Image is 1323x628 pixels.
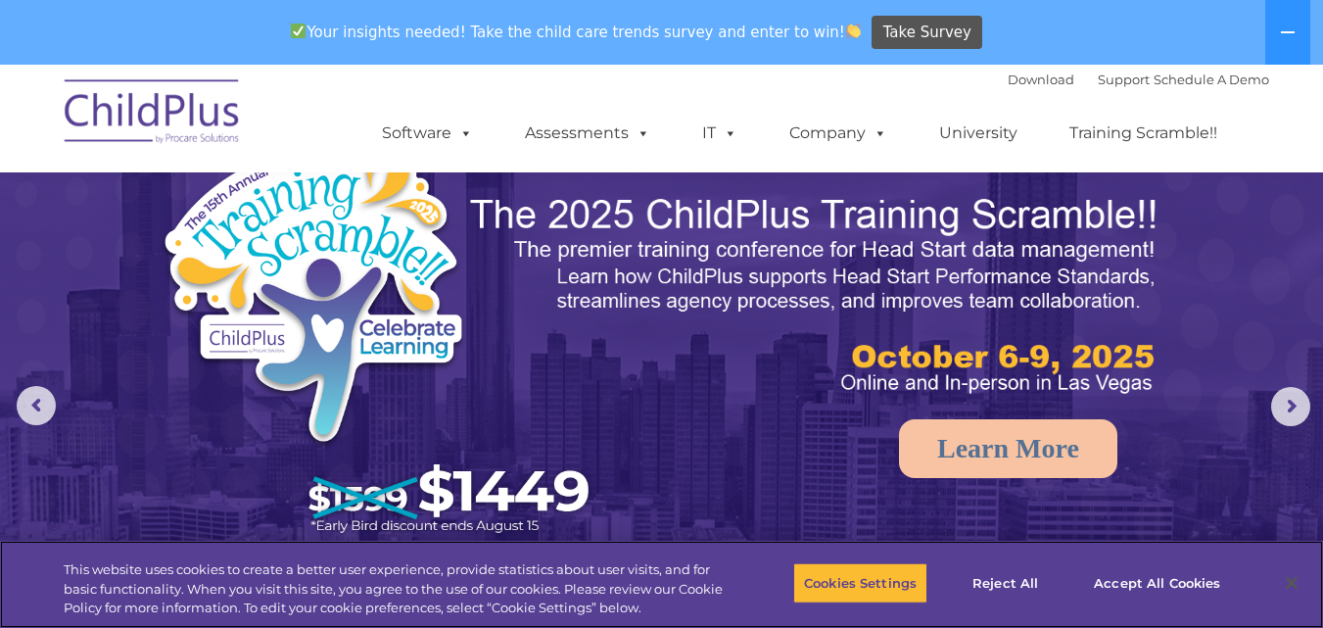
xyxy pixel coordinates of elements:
[272,129,332,144] span: Last name
[272,210,355,224] span: Phone number
[1098,72,1150,87] a: Support
[1083,562,1231,604] button: Accept All Cookies
[362,114,493,153] a: Software
[55,66,251,164] img: ChildPlus by Procare Solutions
[64,560,728,618] div: This website uses cookies to create a better user experience, provide statistics about user visit...
[1270,561,1313,604] button: Close
[944,562,1066,604] button: Reject All
[883,16,971,50] span: Take Survey
[1008,72,1269,87] font: |
[793,562,927,604] button: Cookies Settings
[683,114,757,153] a: IT
[505,114,670,153] a: Assessments
[1154,72,1269,87] a: Schedule A Demo
[283,13,870,51] span: Your insights needed! Take the child care trends survey and enter to win!
[770,114,907,153] a: Company
[1050,114,1237,153] a: Training Scramble!!
[920,114,1037,153] a: University
[291,24,306,38] img: ✅
[899,419,1117,478] a: Learn More
[1008,72,1074,87] a: Download
[872,16,982,50] a: Take Survey
[846,24,861,38] img: 👏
